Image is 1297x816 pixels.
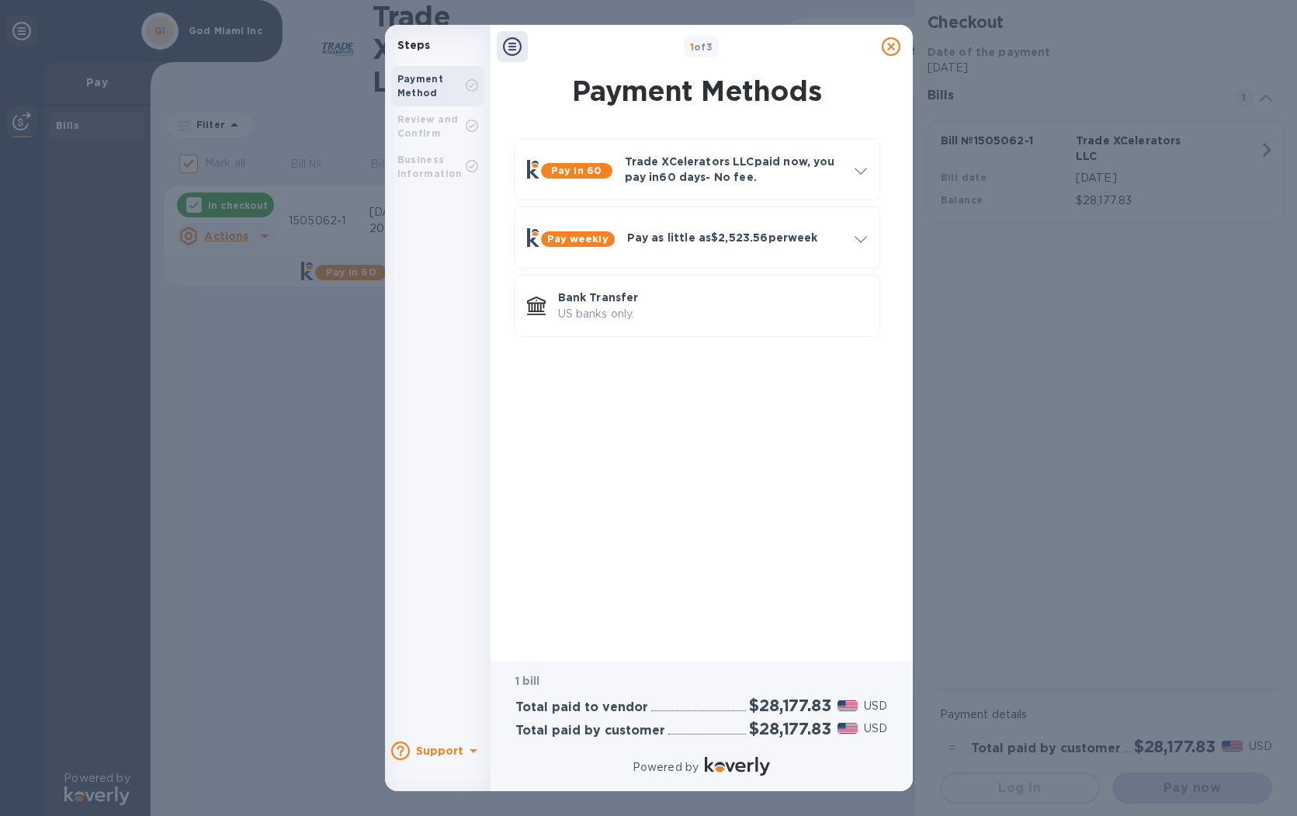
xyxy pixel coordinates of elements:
p: USD [864,698,887,714]
b: 1 bill [515,675,540,687]
img: Logo [705,757,770,776]
h2: $28,177.83 [749,696,831,715]
img: USD [838,700,858,711]
h3: Total paid by customer [515,724,665,738]
b: Payment Method [397,73,444,99]
p: Bank Transfer [558,290,867,305]
b: Business Information [397,154,463,179]
b: Pay weekly [547,233,609,245]
b: Steps [397,39,431,51]
b: Review and Confirm [397,113,459,139]
img: USD [838,723,858,734]
p: Trade XCelerators LLC paid now, you pay in 60 days - No fee. [625,154,842,185]
b: Support [416,745,464,757]
h3: Total paid to vendor [515,700,648,715]
p: USD [864,721,887,737]
h1: Payment Methods [511,75,883,107]
p: Pay as little as $2,523.56 per week [627,230,842,245]
p: Powered by [633,759,699,776]
p: US banks only. [558,306,867,322]
b: of 3 [690,41,713,53]
h2: $28,177.83 [749,719,831,738]
b: Pay in 60 [551,165,602,176]
span: 1 [690,41,694,53]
